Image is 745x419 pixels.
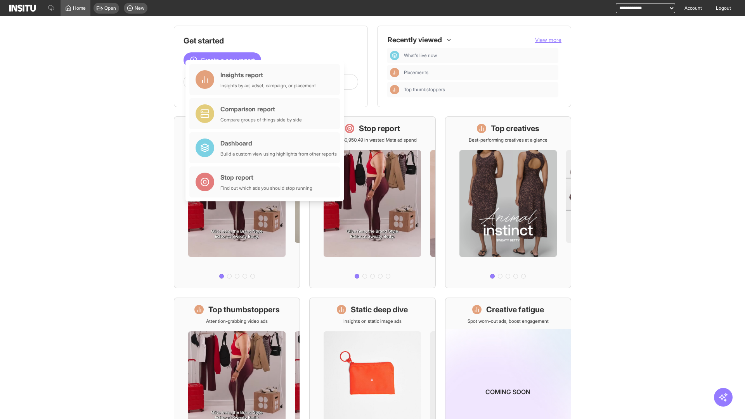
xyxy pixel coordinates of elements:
div: Build a custom view using highlights from other reports [220,151,337,157]
a: What's live nowSee all active ads instantly [174,116,300,288]
span: What's live now [404,52,555,59]
div: Insights [390,85,399,94]
span: Top thumbstoppers [404,87,555,93]
span: Create a new report [201,55,255,65]
div: Comparison report [220,104,302,114]
div: Dashboard [390,51,399,60]
span: What's live now [404,52,437,59]
p: Save £30,950.49 in wasted Meta ad spend [328,137,417,143]
a: Top creativesBest-performing creatives at a glance [445,116,571,288]
h1: Stop report [359,123,400,134]
div: Compare groups of things side by side [220,117,302,123]
div: Find out which ads you should stop running [220,185,312,191]
p: Attention-grabbing video ads [206,318,268,324]
div: Insights by ad, adset, campaign, or placement [220,83,316,89]
h1: Static deep dive [351,304,408,315]
span: Home [73,5,86,11]
span: Top thumbstoppers [404,87,445,93]
span: New [135,5,144,11]
div: Stop report [220,173,312,182]
p: Best-performing creatives at a glance [469,137,547,143]
div: Insights report [220,70,316,80]
span: Placements [404,69,555,76]
button: Create a new report [184,52,261,68]
img: Logo [9,5,36,12]
span: Placements [404,69,428,76]
span: View more [535,36,561,43]
h1: Top creatives [491,123,539,134]
p: Insights on static image ads [343,318,402,324]
span: Open [104,5,116,11]
div: Insights [390,68,399,77]
div: Dashboard [220,139,337,148]
a: Stop reportSave £30,950.49 in wasted Meta ad spend [309,116,435,288]
h1: Top thumbstoppers [208,304,280,315]
h1: Get started [184,35,358,46]
button: View more [535,36,561,44]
